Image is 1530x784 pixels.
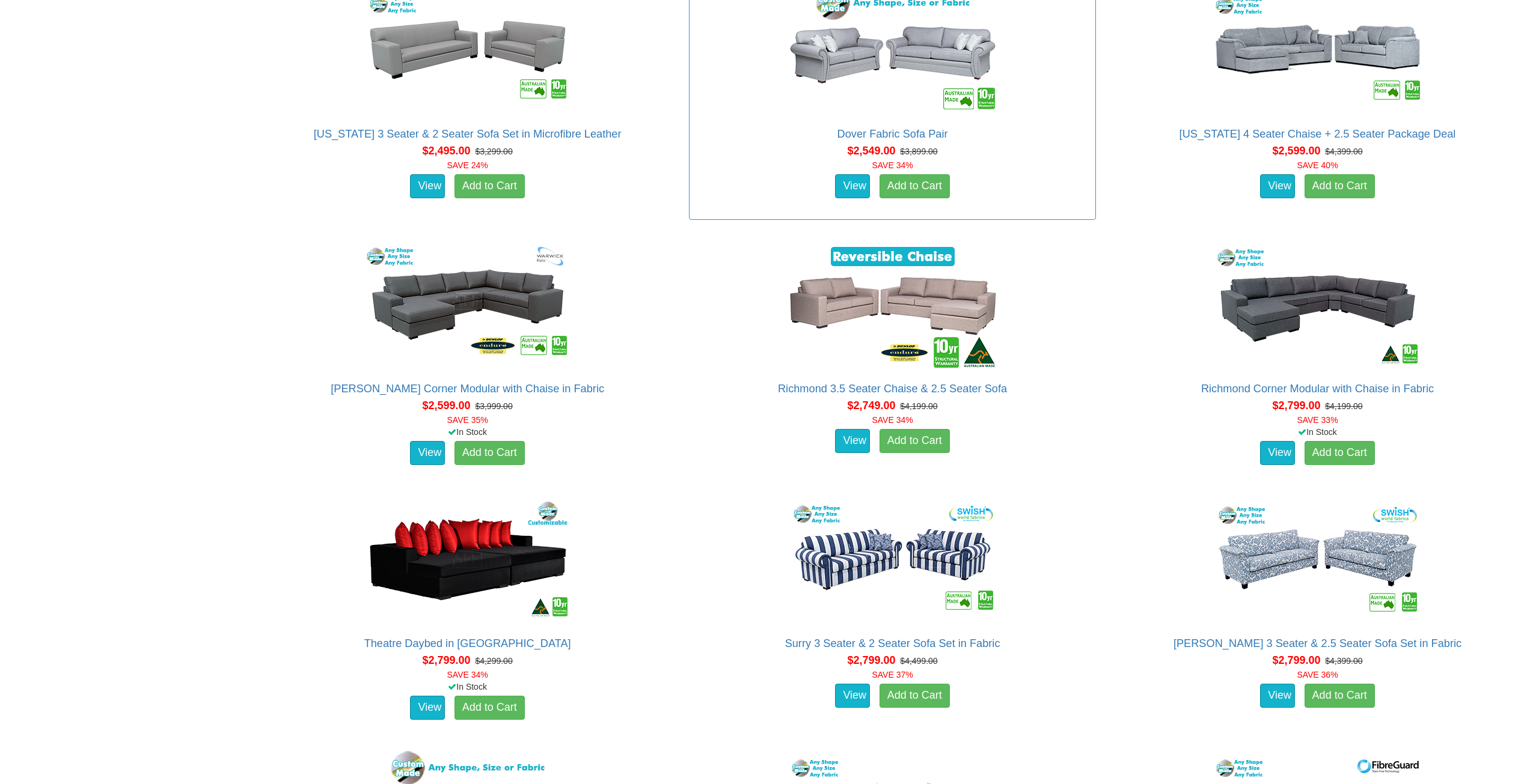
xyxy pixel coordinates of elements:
font: SAVE 40% [1297,160,1338,170]
a: View [1260,441,1295,465]
div: In Stock [262,681,673,693]
span: $2,749.00 [847,400,895,412]
del: $4,199.00 [1325,401,1362,411]
a: Add to Cart [454,696,525,720]
del: $4,299.00 [475,656,512,666]
del: $4,399.00 [1325,656,1362,666]
span: $2,799.00 [1272,654,1320,666]
span: $2,549.00 [847,145,895,157]
a: [US_STATE] 4 Seater Chaise + 2.5 Seater Package Deal [1180,128,1456,140]
a: Add to Cart [454,441,525,465]
a: Theatre Daybed in [GEOGRAPHIC_DATA] [364,637,571,649]
del: $4,399.00 [1325,147,1362,156]
a: Add to Cart [1305,441,1375,465]
del: $3,999.00 [475,401,512,411]
span: $2,495.00 [423,145,471,157]
span: $2,799.00 [1272,400,1320,412]
span: $2,599.00 [1272,145,1320,157]
a: Add to Cart [880,684,950,708]
del: $3,899.00 [900,147,937,156]
a: Add to Cart [1305,174,1375,198]
a: Dover Fabric Sofa Pair [837,128,948,140]
a: Add to Cart [880,174,950,198]
font: SAVE 37% [872,670,913,679]
div: In Stock [262,426,673,438]
font: SAVE 34% [872,160,913,170]
a: Add to Cart [1305,684,1375,708]
font: SAVE 34% [872,415,913,425]
a: View [835,174,870,198]
img: Richmond Corner Modular with Chaise in Fabric [1210,239,1426,371]
font: SAVE 34% [447,670,488,679]
font: SAVE 35% [447,415,488,425]
img: Tiffany 3 Seater & 2.5 Seater Sofa Set in Fabric [1210,493,1426,625]
span: $2,799.00 [847,654,895,666]
a: View [410,696,445,720]
div: In Stock [1112,426,1523,438]
a: Add to Cart [454,174,525,198]
a: [PERSON_NAME] 3 Seater & 2.5 Seater Sofa Set in Fabric [1174,637,1461,649]
a: Richmond 3.5 Seater Chaise & 2.5 Seater Sofa [778,383,1007,395]
a: View [835,429,870,453]
img: Theatre Daybed in Fabric [360,493,576,625]
span: $2,799.00 [423,654,471,666]
img: Surry 3 Seater & 2 Seater Sofa Set in Fabric [785,493,1001,625]
font: SAVE 36% [1297,670,1338,679]
a: View [410,174,445,198]
a: Surry 3 Seater & 2 Seater Sofa Set in Fabric [785,637,1000,649]
a: [PERSON_NAME] Corner Modular with Chaise in Fabric [331,383,604,395]
font: SAVE 33% [1297,415,1338,425]
a: [US_STATE] 3 Seater & 2 Seater Sofa Set in Microfibre Leather [314,128,622,140]
a: Richmond Corner Modular with Chaise in Fabric [1201,383,1434,395]
del: $3,299.00 [475,147,512,156]
a: View [1260,174,1295,198]
a: View [410,441,445,465]
img: Richmond 3.5 Seater Chaise & 2.5 Seater Sofa [785,239,1001,371]
del: $4,199.00 [900,401,937,411]
del: $4,499.00 [900,656,937,666]
font: SAVE 24% [447,160,488,170]
span: $2,599.00 [423,400,471,412]
a: Add to Cart [880,429,950,453]
img: Morton Corner Modular with Chaise in Fabric [360,239,576,371]
a: View [835,684,870,708]
a: View [1260,684,1295,708]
